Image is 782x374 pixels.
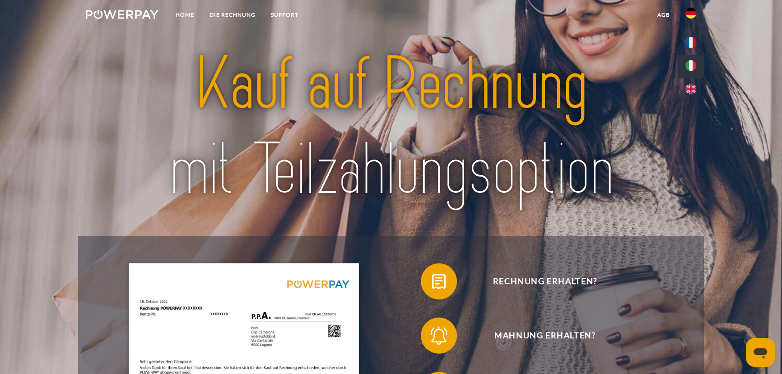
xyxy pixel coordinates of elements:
a: agb [650,7,678,23]
img: de [685,8,696,19]
img: it [685,60,696,71]
img: logo-powerpay-white.svg [86,10,158,19]
a: DIE RECHNUNG [202,7,263,23]
a: SUPPORT [263,7,306,23]
span: Mahnung erhalten? [434,318,656,354]
button: Mahnung erhalten? [421,318,656,354]
img: qb_bill.svg [428,270,450,293]
img: title-powerpay_de.svg [116,37,666,217]
img: qb_bell.svg [428,324,450,347]
iframe: Schaltfläche zum Öffnen des Messaging-Fensters [746,338,775,367]
a: Home [168,7,202,23]
span: Rechnung erhalten? [434,263,656,299]
img: en [685,84,696,94]
button: Rechnung erhalten? [421,263,656,299]
img: fr [685,37,696,48]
